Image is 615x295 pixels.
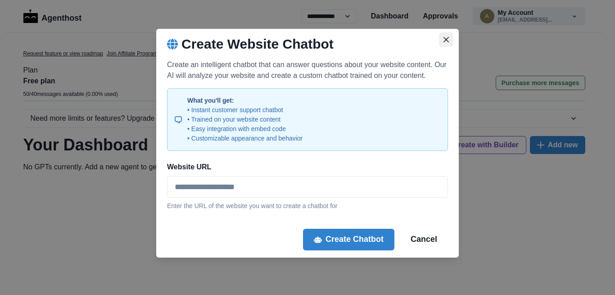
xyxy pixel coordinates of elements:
[303,229,394,250] button: Create Chatbot
[187,96,303,105] p: What you'll get:
[167,201,448,211] p: Enter the URL of the website you want to create a chatbot for
[439,32,453,47] button: Close
[167,162,443,172] label: Website URL
[187,105,303,143] p: • Instant customer support chatbot • Trained on your website content • Easy integration with embe...
[167,59,448,81] p: Create an intelligent chatbot that can answer questions about your website content. Our AI will a...
[400,229,448,250] button: Cancel
[181,36,334,52] h2: Create Website Chatbot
